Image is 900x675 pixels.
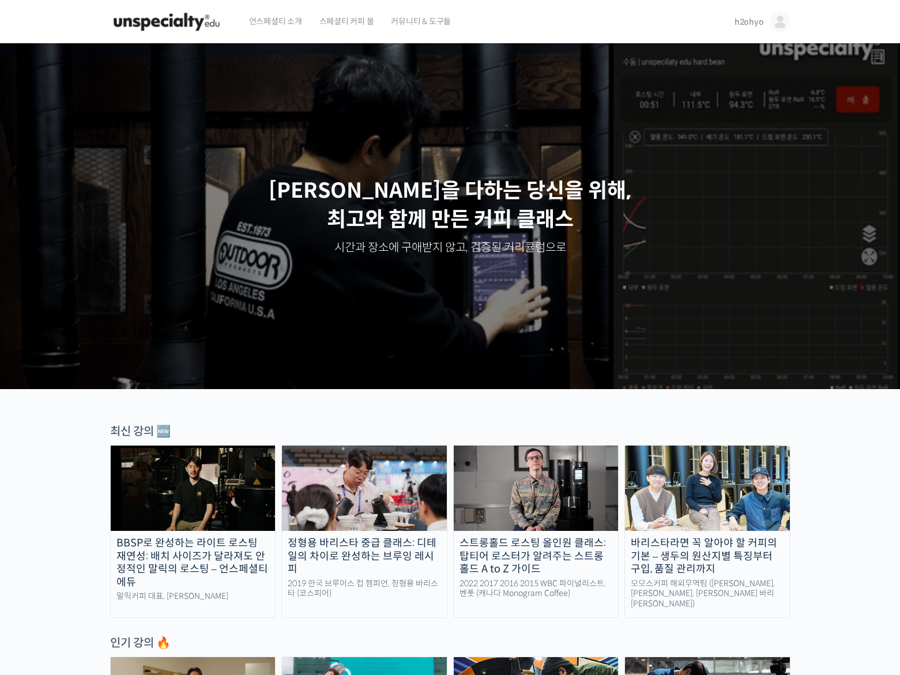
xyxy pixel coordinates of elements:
[453,445,619,618] a: 스트롱홀드 로스팅 올인원 클래스: 탑티어 로스터가 알려주는 스트롱홀드 A to Z 가이드 2022 2017 2016 2015 WBC 파이널리스트, 벤풋 (캐나다 Monogra...
[625,537,790,576] div: 바리스타라면 꼭 알아야 할 커피의 기본 – 생두의 원산지별 특징부터 구입, 품질 관리까지
[282,446,447,531] img: advanced-brewing_course-thumbnail.jpeg
[454,446,619,531] img: stronghold-roasting_course-thumbnail.jpg
[625,446,790,531] img: momos_course-thumbnail.jpg
[454,579,619,599] div: 2022 2017 2016 2015 WBC 파이널리스트, 벤풋 (캐나다 Monogram Coffee)
[110,445,276,618] a: BBSP로 완성하는 라이트 로스팅 재연성: 배치 사이즈가 달라져도 안정적인 말릭의 로스팅 – 언스페셜티 에듀 말릭커피 대표, [PERSON_NAME]
[454,537,619,576] div: 스트롱홀드 로스팅 올인원 클래스: 탑티어 로스터가 알려주는 스트롱홀드 A to Z 가이드
[111,591,276,602] div: 말릭커피 대표, [PERSON_NAME]
[110,635,790,651] div: 인기 강의 🔥
[282,537,447,576] div: 정형용 바리스타 중급 클래스: 디테일의 차이로 완성하는 브루잉 레시피
[282,579,447,599] div: 2019 한국 브루어스 컵 챔피언, 정형용 바리스타 (코스피어)
[110,424,790,439] div: 최신 강의 🆕
[735,17,764,27] span: h2ohyo
[111,446,276,531] img: malic-roasting-class_course-thumbnail.jpg
[111,537,276,589] div: BBSP로 완성하는 라이트 로스팅 재연성: 배치 사이즈가 달라져도 안정적인 말릭의 로스팅 – 언스페셜티 에듀
[281,445,447,618] a: 정형용 바리스타 중급 클래스: 디테일의 차이로 완성하는 브루잉 레시피 2019 한국 브루어스 컵 챔피언, 정형용 바리스타 (코스피어)
[12,176,889,235] p: [PERSON_NAME]을 다하는 당신을 위해, 최고와 함께 만든 커피 클래스
[624,445,790,618] a: 바리스타라면 꼭 알아야 할 커피의 기본 – 생두의 원산지별 특징부터 구입, 품질 관리까지 모모스커피 해외무역팀 ([PERSON_NAME], [PERSON_NAME], [PER...
[12,240,889,256] p: 시간과 장소에 구애받지 않고, 검증된 커리큘럼으로
[625,579,790,609] div: 모모스커피 해외무역팀 ([PERSON_NAME], [PERSON_NAME], [PERSON_NAME] 바리[PERSON_NAME])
